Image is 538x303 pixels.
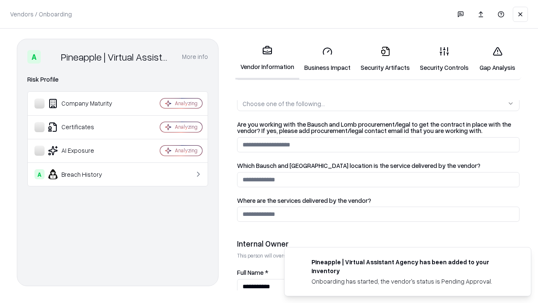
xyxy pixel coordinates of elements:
[356,40,415,79] a: Security Artifacts
[415,40,474,79] a: Security Controls
[235,39,299,80] a: Vendor Information
[34,169,45,179] div: A
[175,147,198,154] div: Analyzing
[311,258,511,275] div: Pineapple | Virtual Assistant Agency has been added to your inventory
[61,50,172,64] div: Pineapple | Virtual Assistant Agency
[44,50,58,64] img: Pineapple | Virtual Assistant Agency
[474,40,521,79] a: Gap Analysis
[175,100,198,107] div: Analyzing
[34,98,135,109] div: Company Maturity
[10,10,72,19] p: Vendors / Onboarding
[299,40,356,79] a: Business Impact
[237,121,520,134] label: Are you working with the Bausch and Lomb procurement/legal to get the contract in place with the ...
[237,269,520,276] label: Full Name *
[295,258,305,268] img: trypineapple.com
[237,96,520,111] button: Choose one of the following...
[175,123,198,130] div: Analyzing
[34,146,135,156] div: AI Exposure
[311,277,511,286] div: Onboarding has started, the vendor's status is Pending Approval.
[34,122,135,132] div: Certificates
[34,169,135,179] div: Breach History
[237,252,520,259] p: This person will oversee the vendor relationship and coordinate any required assessments or appro...
[237,197,520,204] label: Where are the services delivered by the vendor?
[27,50,41,64] div: A
[237,162,520,169] label: Which Bausch and [GEOGRAPHIC_DATA] location is the service delivered by the vendor?
[182,49,208,64] button: More info
[237,239,520,249] div: Internal Owner
[243,99,325,108] div: Choose one of the following...
[27,74,208,85] div: Risk Profile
